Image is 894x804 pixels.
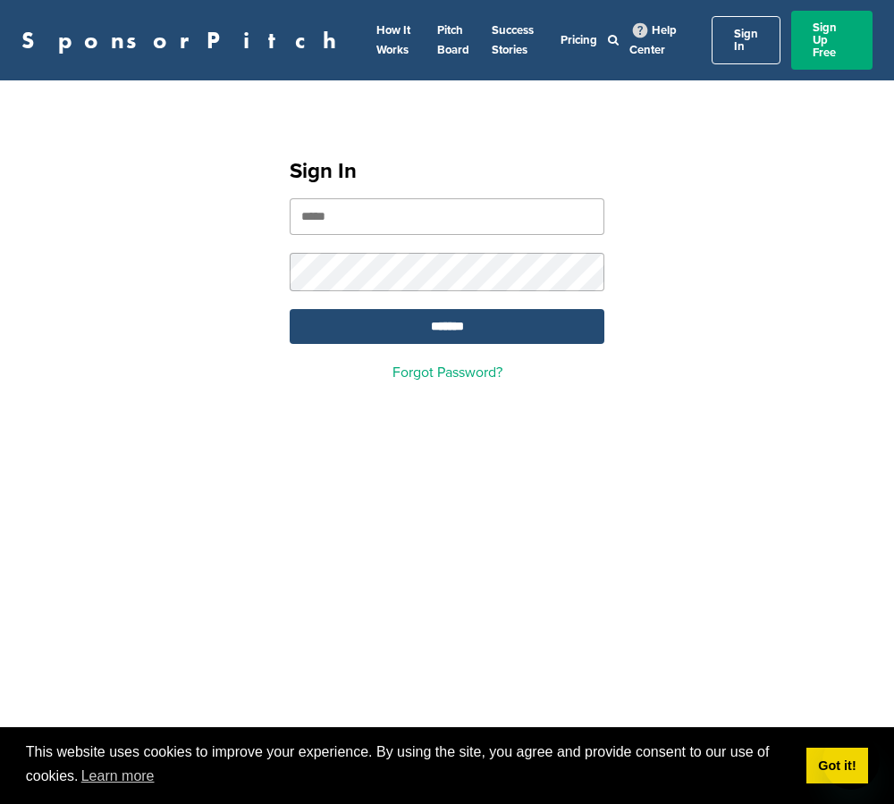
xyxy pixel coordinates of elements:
[806,748,868,783] a: dismiss cookie message
[561,33,597,47] a: Pricing
[791,11,873,70] a: Sign Up Free
[376,23,410,57] a: How It Works
[437,23,469,57] a: Pitch Board
[26,741,792,790] span: This website uses cookies to improve your experience. By using the site, you agree and provide co...
[79,763,157,790] a: learn more about cookies
[822,733,880,790] iframe: Button to launch messaging window
[21,29,348,52] a: SponsorPitch
[629,20,677,61] a: Help Center
[392,364,502,381] a: Forgot Password?
[492,23,534,57] a: Success Stories
[290,155,604,188] h1: Sign In
[712,16,780,64] a: Sign In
